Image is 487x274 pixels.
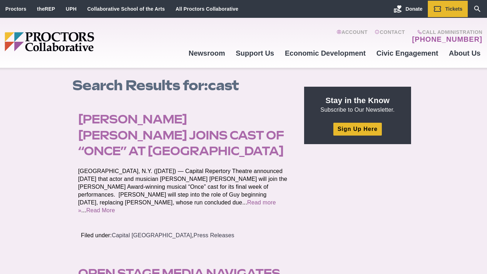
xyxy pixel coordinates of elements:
[183,44,230,63] a: Newsroom
[5,32,149,51] img: Proctors logo
[86,207,115,213] a: Read More
[333,123,382,135] a: Sign Up Here
[406,6,422,12] span: Donate
[313,95,403,114] p: Subscribe to Our Newsletter.
[112,232,192,238] a: Capital [GEOGRAPHIC_DATA]
[230,44,280,63] a: Support Us
[445,6,462,12] span: Tickets
[325,96,390,105] strong: Stay in the Know
[72,77,208,94] span: Search Results for:
[194,232,234,238] a: Press Releases
[412,35,482,44] a: [PHONE_NUMBER]
[388,1,428,17] a: Donate
[72,223,296,248] footer: Filed under: ,
[37,6,55,12] a: theREP
[444,44,486,63] a: About Us
[410,29,482,35] span: Call Administration
[78,167,288,214] p: [GEOGRAPHIC_DATA], N.Y. ([DATE]) — Capital Repertory Theatre announced [DATE] that actor and musi...
[468,1,487,17] a: Search
[72,77,296,93] h1: cast
[280,44,371,63] a: Economic Development
[87,6,165,12] a: Collaborative School of the Arts
[78,112,284,158] a: [PERSON_NAME] [PERSON_NAME] Joins Cast of “Once” at [GEOGRAPHIC_DATA]
[337,29,368,44] a: Account
[428,1,468,17] a: Tickets
[66,6,77,12] a: UPH
[175,6,238,12] a: All Proctors Collaborative
[375,29,405,44] a: Contact
[5,6,26,12] a: Proctors
[371,44,444,63] a: Civic Engagement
